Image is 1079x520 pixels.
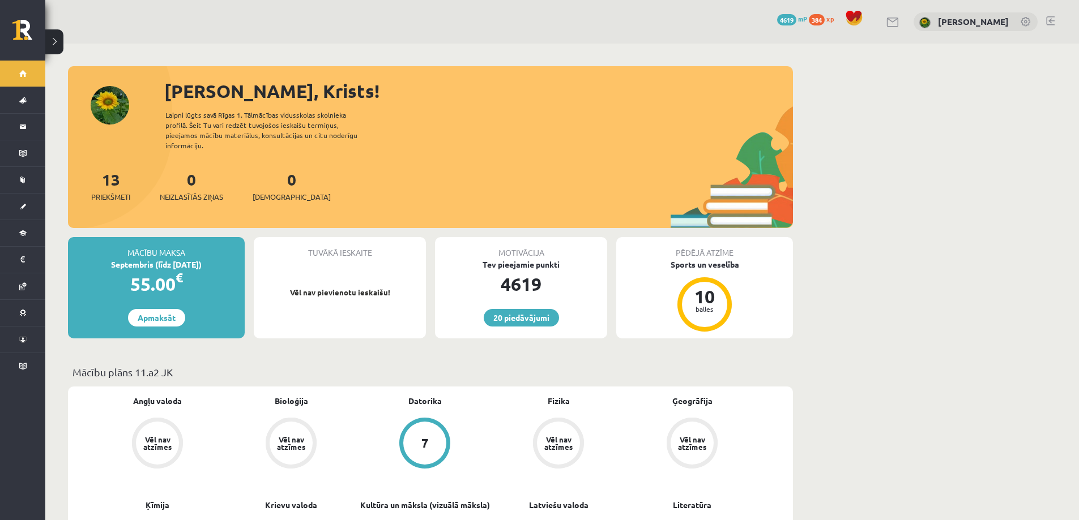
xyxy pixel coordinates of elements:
[360,499,490,511] a: Kultūra un māksla (vizuālā māksla)
[492,418,625,471] a: Vēl nav atzīmes
[688,306,722,312] div: balles
[673,499,711,511] a: Literatūra
[259,287,420,298] p: Vēl nav pievienotu ieskaišu!
[919,17,931,28] img: Krists Ozols
[484,309,559,326] a: 20 piedāvājumi
[809,14,839,23] a: 384 xp
[798,14,807,23] span: mP
[68,259,245,270] div: Septembris (līdz [DATE])
[68,237,245,259] div: Mācību maksa
[358,418,492,471] a: 7
[625,418,759,471] a: Vēl nav atzīmes
[777,14,807,23] a: 4619 mP
[672,395,713,407] a: Ģeogrāfija
[253,191,331,203] span: [DEMOGRAPHIC_DATA]
[275,395,308,407] a: Bioloģija
[164,78,793,105] div: [PERSON_NAME], Krists!
[176,269,183,286] span: €
[128,309,185,326] a: Apmaksāt
[165,110,377,151] div: Laipni lūgts savā Rīgas 1. Tālmācības vidusskolas skolnieka profilā. Šeit Tu vari redzēt tuvojošo...
[826,14,834,23] span: xp
[254,237,426,259] div: Tuvākā ieskaite
[265,499,317,511] a: Krievu valoda
[616,259,793,270] div: Sports un veselība
[133,395,182,407] a: Angļu valoda
[72,364,788,380] p: Mācību plāns 11.a2 JK
[543,436,574,450] div: Vēl nav atzīmes
[91,169,130,203] a: 13Priekšmeti
[938,16,1009,27] a: [PERSON_NAME]
[68,270,245,298] div: 55.00
[548,395,570,407] a: Fizika
[777,14,796,25] span: 4619
[146,499,169,511] a: Ķīmija
[224,418,358,471] a: Vēl nav atzīmes
[688,287,722,306] div: 10
[435,237,607,259] div: Motivācija
[809,14,825,25] span: 384
[435,259,607,270] div: Tev pieejamie punkti
[275,436,307,450] div: Vēl nav atzīmes
[408,395,442,407] a: Datorika
[142,436,173,450] div: Vēl nav atzīmes
[160,191,223,203] span: Neizlasītās ziņas
[12,20,45,48] a: Rīgas 1. Tālmācības vidusskola
[435,270,607,298] div: 4619
[91,418,224,471] a: Vēl nav atzīmes
[616,237,793,259] div: Pēdējā atzīme
[253,169,331,203] a: 0[DEMOGRAPHIC_DATA]
[676,436,708,450] div: Vēl nav atzīmes
[160,169,223,203] a: 0Neizlasītās ziņas
[616,259,793,333] a: Sports un veselība 10 balles
[529,499,588,511] a: Latviešu valoda
[91,191,130,203] span: Priekšmeti
[421,437,429,449] div: 7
